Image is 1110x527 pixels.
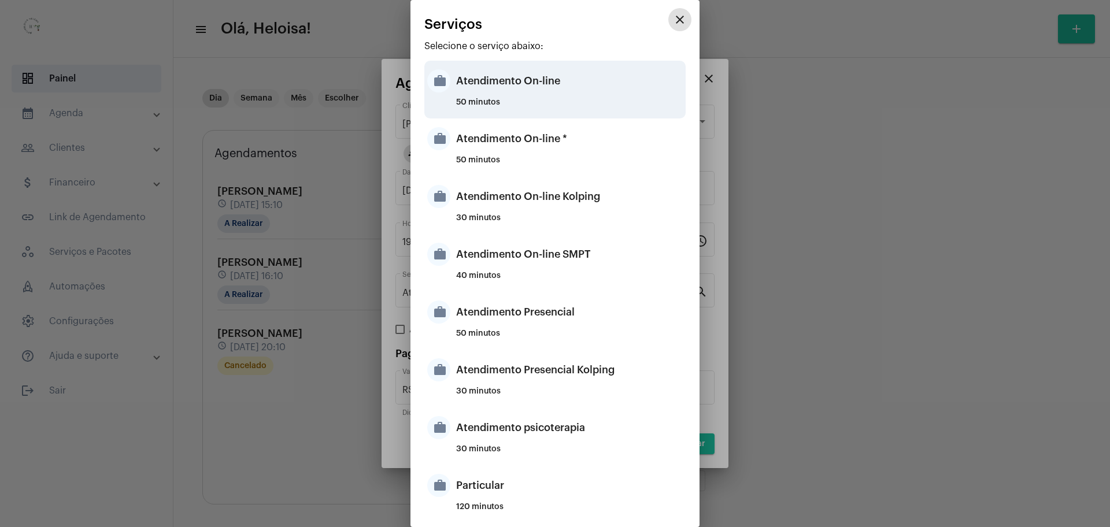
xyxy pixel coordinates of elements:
div: 50 minutos [456,329,683,347]
div: Atendimento On-line Kolping [456,179,683,214]
div: 40 minutos [456,272,683,289]
div: Atendimento Presencial Kolping [456,352,683,387]
div: Atendimento psicoterapia [456,410,683,445]
mat-icon: work [427,300,450,324]
div: 50 minutos [456,156,683,173]
div: 30 minutos [456,445,683,462]
div: Atendimento On-line [456,64,683,98]
div: 120 minutos [456,503,683,520]
div: 50 minutos [456,98,683,116]
p: Selecione o serviço abaixo: [424,41,686,51]
mat-icon: work [427,127,450,150]
mat-icon: work [427,243,450,266]
mat-icon: close [673,13,687,27]
mat-icon: work [427,474,450,497]
mat-icon: work [427,358,450,381]
mat-icon: work [427,416,450,439]
mat-icon: work [427,69,450,92]
div: Atendimento On-line * [456,121,683,156]
div: 30 minutos [456,387,683,404]
div: Particular [456,468,683,503]
div: Atendimento On-line SMPT [456,237,683,272]
span: Serviços [424,17,482,32]
mat-icon: work [427,185,450,208]
div: Atendimento Presencial [456,295,683,329]
div: 30 minutos [456,214,683,231]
